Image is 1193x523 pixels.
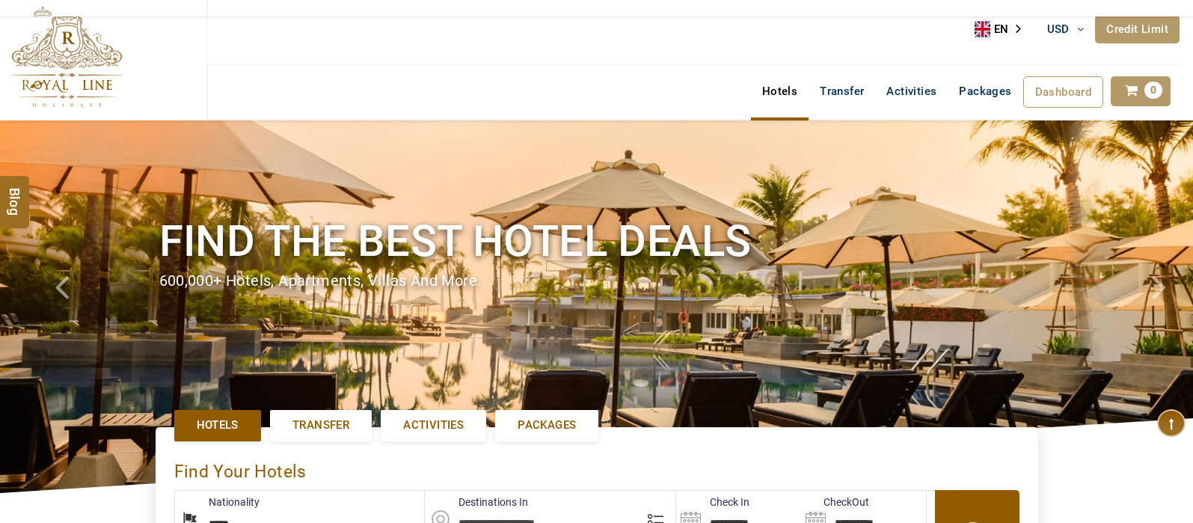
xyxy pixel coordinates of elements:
[975,18,1031,40] a: EN
[174,446,1019,490] div: Find Your Hotels
[5,187,25,200] span: Blog
[948,76,1022,106] a: Packages
[1111,76,1171,106] a: 0
[175,495,260,510] label: Nationality
[518,418,576,433] span: Packages
[159,270,1034,292] div: 600,000+ hotels, apartments, villas and more.
[676,495,749,510] label: Check In
[495,410,598,441] a: Packages
[751,76,809,106] a: Hotels
[975,18,1031,40] aside: Language selected: English
[159,213,1034,269] h1: Find the best hotel deals
[11,7,123,108] img: The Royal Line Holidays
[809,76,875,106] a: Transfer
[174,410,261,441] a: Hotels
[292,418,349,433] span: Transfer
[11,6,74,63] img: The Royal Line Holidays
[975,18,1031,40] div: Language
[425,495,528,510] label: Destinations In
[1095,15,1180,43] a: Credit Limit
[1047,22,1070,36] span: USD
[875,76,948,106] a: Activities
[1144,82,1162,99] span: 0
[270,410,372,441] a: Transfer
[801,495,869,510] label: CheckOut
[403,418,464,433] span: Activities
[197,418,239,433] span: Hotels
[381,410,486,441] a: Activities
[1035,85,1092,99] span: Dashboard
